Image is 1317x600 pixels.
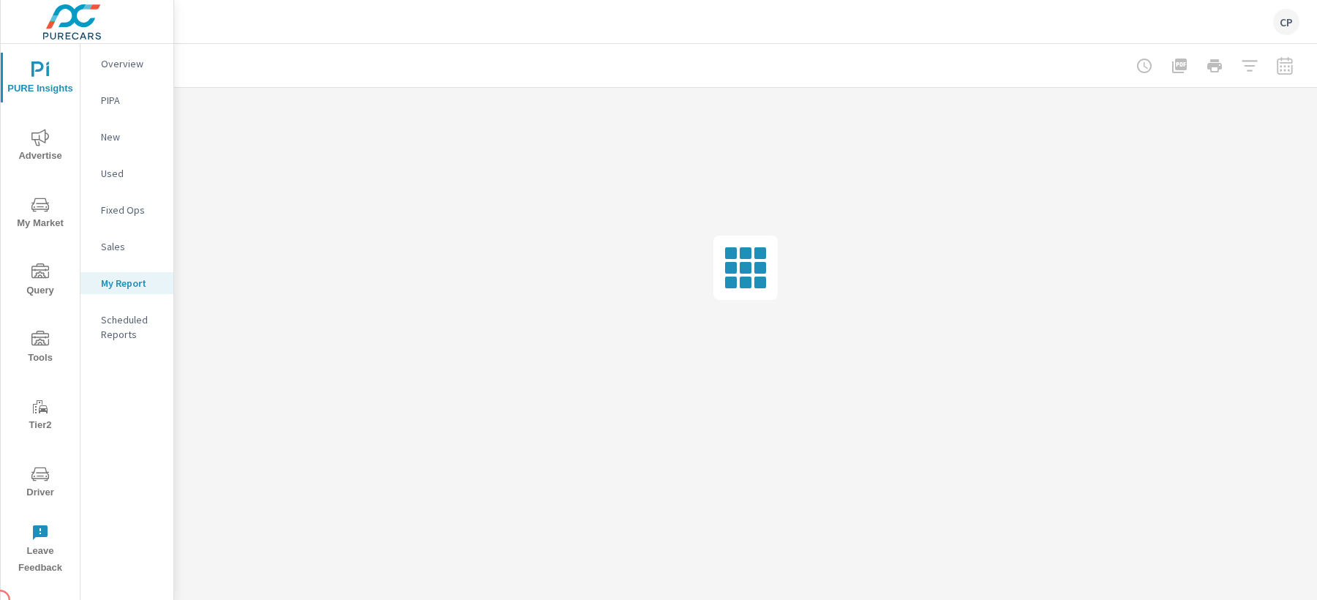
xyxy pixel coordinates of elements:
span: Query [5,263,75,299]
span: Tools [5,331,75,367]
span: My Market [5,196,75,232]
div: Sales [80,236,173,258]
p: PIPA [101,93,162,108]
span: Driver [5,465,75,501]
div: New [80,126,173,148]
span: Advertise [5,129,75,165]
span: PURE Insights [5,61,75,97]
p: Overview [101,56,162,71]
p: Sales [101,239,162,254]
div: Used [80,162,173,184]
span: Tier2 [5,398,75,434]
span: Leave Feedback [5,524,75,577]
p: My Report [101,276,162,290]
div: Scheduled Reports [80,309,173,345]
div: CP [1273,9,1299,35]
div: nav menu [1,44,80,582]
p: Scheduled Reports [101,312,162,342]
p: Used [101,166,162,181]
div: My Report [80,272,173,294]
p: New [101,130,162,144]
div: Fixed Ops [80,199,173,221]
div: Overview [80,53,173,75]
p: Fixed Ops [101,203,162,217]
div: PIPA [80,89,173,111]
